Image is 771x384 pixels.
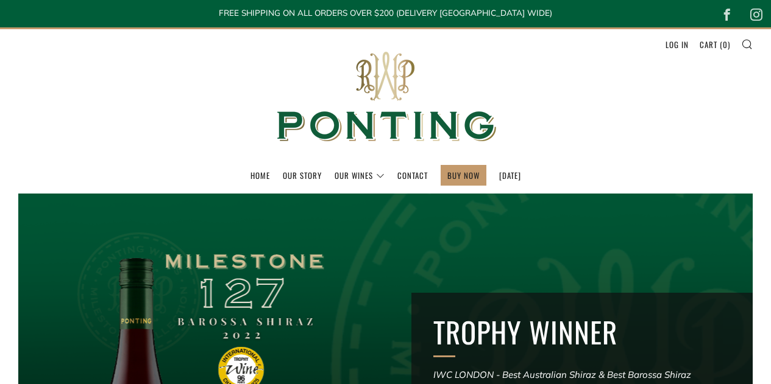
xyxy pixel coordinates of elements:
a: BUY NOW [447,166,480,185]
a: Log in [666,35,689,54]
a: Contact [397,166,428,185]
h2: TROPHY WINNER [433,315,731,350]
a: Home [250,166,270,185]
a: Our Story [283,166,322,185]
a: Cart (0) [700,35,730,54]
a: [DATE] [499,166,521,185]
span: 0 [723,38,728,51]
img: Ponting Wines [264,29,508,165]
a: Our Wines [335,166,385,185]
